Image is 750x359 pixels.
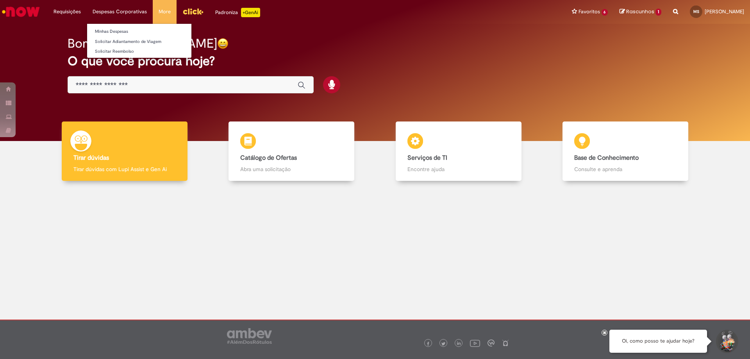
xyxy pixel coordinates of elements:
div: Padroniza [215,8,260,17]
img: logo_footer_naosei.png [502,339,509,346]
b: Serviços de TI [407,154,447,162]
ul: Despesas Corporativas [87,23,192,58]
img: happy-face.png [217,38,229,49]
a: Catálogo de Ofertas Abra uma solicitação [208,121,375,181]
img: ServiceNow [1,4,41,20]
img: click_logo_yellow_360x200.png [182,5,204,17]
img: logo_footer_workplace.png [487,339,495,346]
p: Abra uma solicitação [240,165,343,173]
b: Catálogo de Ofertas [240,154,297,162]
span: More [159,8,171,16]
span: 6 [602,9,608,16]
img: logo_footer_ambev_rotulo_gray.png [227,328,272,344]
h2: O que você procura hoje? [68,54,683,68]
span: Rascunhos [626,8,654,15]
a: Tirar dúvidas Tirar dúvidas com Lupi Assist e Gen Ai [41,121,208,181]
span: MS [693,9,699,14]
a: Minhas Despesas [87,27,191,36]
a: Rascunhos [620,8,661,16]
span: Requisições [54,8,81,16]
a: Solicitar Reembolso [87,47,191,56]
a: Base de Conhecimento Consulte e aprenda [542,121,709,181]
b: Tirar dúvidas [73,154,109,162]
p: +GenAi [241,8,260,17]
p: Tirar dúvidas com Lupi Assist e Gen Ai [73,165,176,173]
span: [PERSON_NAME] [705,8,744,15]
h2: Bom dia, [PERSON_NAME] [68,37,217,50]
span: Despesas Corporativas [93,8,147,16]
div: Oi, como posso te ajudar hoje? [609,330,707,353]
span: Favoritos [579,8,600,16]
img: logo_footer_youtube.png [470,338,480,348]
a: Solicitar Adiantamento de Viagem [87,38,191,46]
a: Serviços de TI Encontre ajuda [375,121,542,181]
img: logo_footer_facebook.png [426,342,430,346]
span: 1 [655,9,661,16]
img: logo_footer_twitter.png [441,342,445,346]
button: Iniciar Conversa de Suporte [715,330,738,353]
p: Encontre ajuda [407,165,510,173]
b: Base de Conhecimento [574,154,639,162]
img: logo_footer_linkedin.png [457,341,461,346]
p: Consulte e aprenda [574,165,677,173]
